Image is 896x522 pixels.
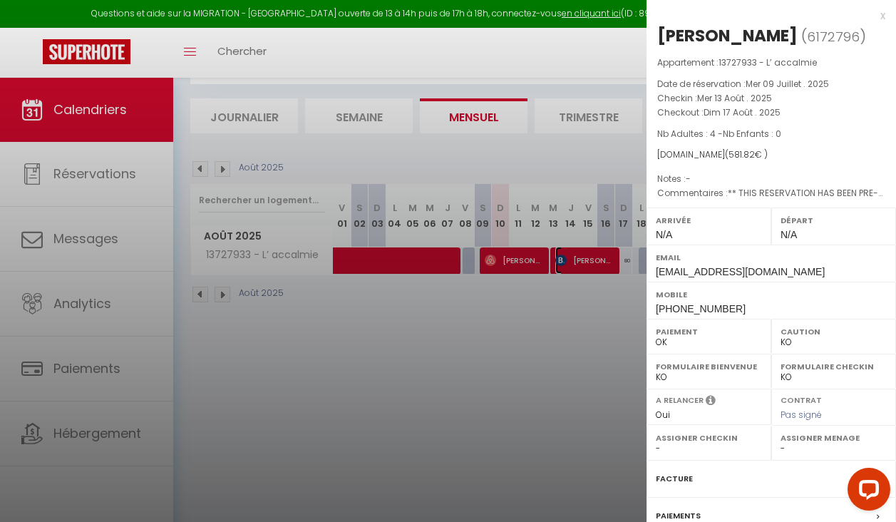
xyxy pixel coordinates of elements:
span: 13727933 - L’ accalmie [719,56,817,68]
label: Email [656,250,887,265]
label: Paiement [656,324,762,339]
span: Pas signé [781,409,822,421]
p: Notes : [657,172,885,186]
p: Date de réservation : [657,77,885,91]
label: Facture [656,471,693,486]
span: Dim 17 Août . 2025 [704,106,781,118]
span: 581.82 [728,148,755,160]
label: Assigner Menage [781,431,887,445]
span: Nb Adultes : 4 - [657,128,781,140]
span: Mer 13 Août . 2025 [697,92,772,104]
label: Contrat [781,394,822,404]
span: N/A [781,229,797,240]
label: A relancer [656,394,704,406]
span: ( ) [801,26,866,46]
label: Caution [781,324,887,339]
p: Checkin : [657,91,885,106]
label: Formulaire Bienvenue [656,359,762,374]
label: Arrivée [656,213,762,227]
span: N/A [656,229,672,240]
label: Mobile [656,287,887,302]
i: Sélectionner OUI si vous souhaiter envoyer les séquences de messages post-checkout [706,394,716,410]
span: ( € ) [725,148,768,160]
iframe: LiveChat chat widget [836,462,896,522]
span: [PHONE_NUMBER] [656,303,746,314]
p: Appartement : [657,56,885,70]
label: Formulaire Checkin [781,359,887,374]
span: Nb Enfants : 0 [723,128,781,140]
label: Départ [781,213,887,227]
p: Commentaires : [657,186,885,200]
div: [PERSON_NAME] [657,24,798,47]
span: 6172796 [807,28,860,46]
p: Checkout : [657,106,885,120]
div: x [647,7,885,24]
span: Mer 09 Juillet . 2025 [746,78,829,90]
span: - [686,173,691,185]
span: [EMAIL_ADDRESS][DOMAIN_NAME] [656,266,825,277]
label: Assigner Checkin [656,431,762,445]
div: [DOMAIN_NAME] [657,148,885,162]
